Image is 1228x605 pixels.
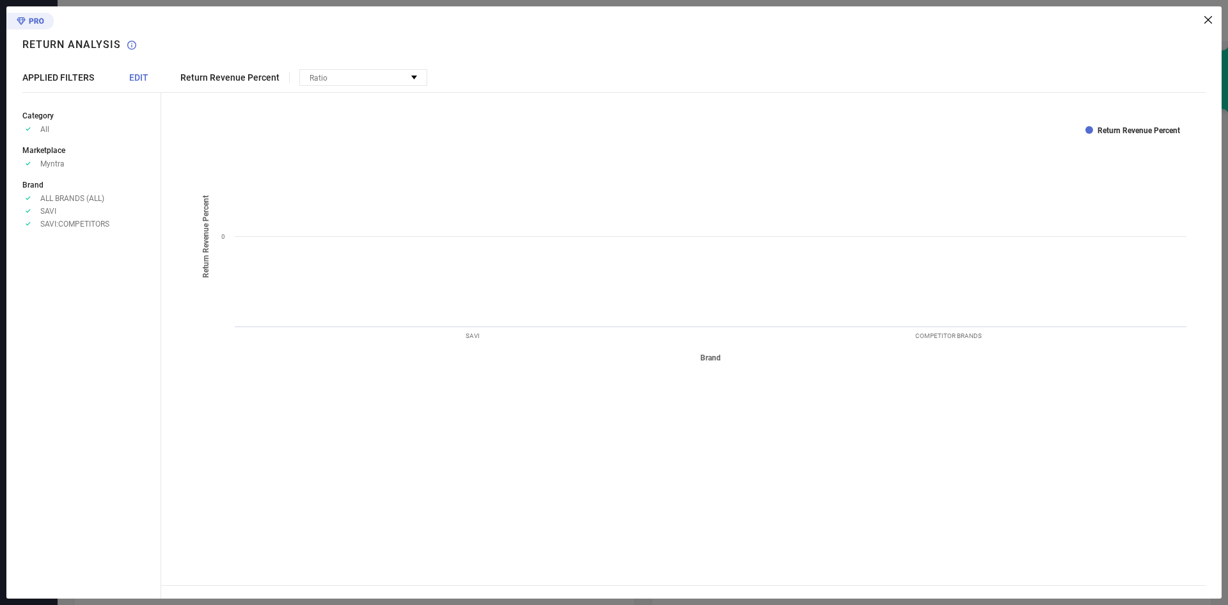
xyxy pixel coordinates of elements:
[40,207,56,216] span: SAVI
[22,111,54,120] span: Category
[310,74,327,83] span: Ratio
[1098,126,1180,135] text: Return Revenue Percent
[466,332,480,339] text: SAVI
[221,233,225,240] text: 0
[22,38,121,51] h1: Return Analysis
[700,353,721,362] tspan: Brand
[180,72,279,83] span: Return Revenue Percent
[915,332,982,339] text: COMPETITOR BRANDS
[40,159,65,168] span: Myntra
[40,194,104,203] span: ALL BRANDS (ALL)
[201,195,210,278] tspan: Return Revenue Percent
[40,125,49,134] span: All
[129,72,148,83] span: EDIT
[22,181,43,190] span: Brand
[40,220,109,229] span: SAVI:COMPETITORS
[22,146,65,155] span: Marketplace
[6,13,54,32] div: Premium
[22,72,94,83] span: APPLIED FILTERS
